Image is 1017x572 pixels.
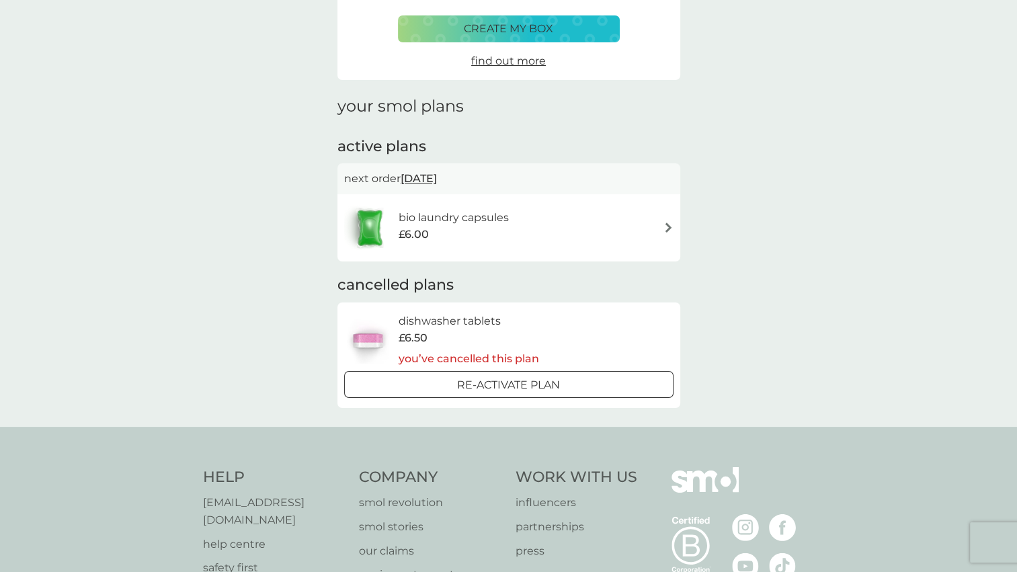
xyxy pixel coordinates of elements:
[337,275,680,296] h2: cancelled plans
[516,518,637,536] a: partnerships
[344,204,395,251] img: bio laundry capsules
[344,371,674,398] button: Re-activate Plan
[344,170,674,188] p: next order
[399,329,428,347] span: £6.50
[471,52,546,70] a: find out more
[399,209,509,227] h6: bio laundry capsules
[359,494,502,512] a: smol revolution
[398,15,620,42] button: create my box
[672,467,739,513] img: smol
[399,313,539,330] h6: dishwasher tablets
[359,542,502,560] a: our claims
[337,97,680,116] h1: your smol plans
[769,514,796,541] img: visit the smol Facebook page
[516,542,637,560] a: press
[359,467,502,488] h4: Company
[399,350,539,368] p: you’ve cancelled this plan
[203,494,346,528] a: [EMAIL_ADDRESS][DOMAIN_NAME]
[464,20,553,38] p: create my box
[337,136,680,157] h2: active plans
[471,54,546,67] span: find out more
[516,467,637,488] h4: Work With Us
[399,226,429,243] span: £6.00
[401,165,437,192] span: [DATE]
[344,317,391,364] img: dishwasher tablets
[457,376,560,394] p: Re-activate Plan
[732,514,759,541] img: visit the smol Instagram page
[203,467,346,488] h4: Help
[516,494,637,512] a: influencers
[359,518,502,536] a: smol stories
[203,536,346,553] a: help centre
[663,222,674,233] img: arrow right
